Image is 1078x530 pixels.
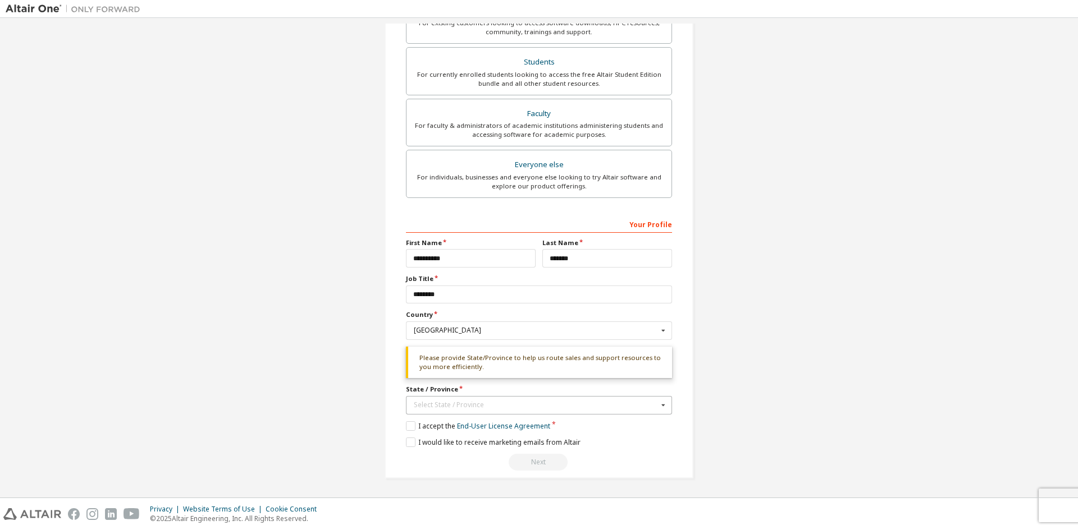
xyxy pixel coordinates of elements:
[413,121,665,139] div: For faculty & administrators of academic institutions administering students and accessing softwa...
[266,505,323,514] div: Cookie Consent
[150,514,323,523] p: © 2025 Altair Engineering, Inc. All Rights Reserved.
[414,327,658,334] div: [GEOGRAPHIC_DATA]
[124,508,140,520] img: youtube.svg
[406,310,672,319] label: Country
[406,454,672,471] div: Read and acccept EULA to continue
[413,54,665,70] div: Students
[6,3,146,15] img: Altair One
[413,70,665,88] div: For currently enrolled students looking to access the free Altair Student Edition bundle and all ...
[413,157,665,173] div: Everyone else
[414,402,658,408] div: Select State / Province
[105,508,117,520] img: linkedin.svg
[413,106,665,122] div: Faculty
[406,421,550,431] label: I accept the
[413,173,665,191] div: For individuals, businesses and everyone else looking to try Altair software and explore our prod...
[406,274,672,283] label: Job Title
[86,508,98,520] img: instagram.svg
[406,437,581,447] label: I would like to receive marketing emails from Altair
[406,215,672,233] div: Your Profile
[150,505,183,514] div: Privacy
[457,421,550,431] a: End-User License Agreement
[413,19,665,36] div: For existing customers looking to access software downloads, HPC resources, community, trainings ...
[406,347,672,379] div: Please provide State/Province to help us route sales and support resources to you more efficiently.
[3,508,61,520] img: altair_logo.svg
[542,238,672,247] label: Last Name
[183,505,266,514] div: Website Terms of Use
[406,238,536,247] label: First Name
[406,385,672,394] label: State / Province
[68,508,80,520] img: facebook.svg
